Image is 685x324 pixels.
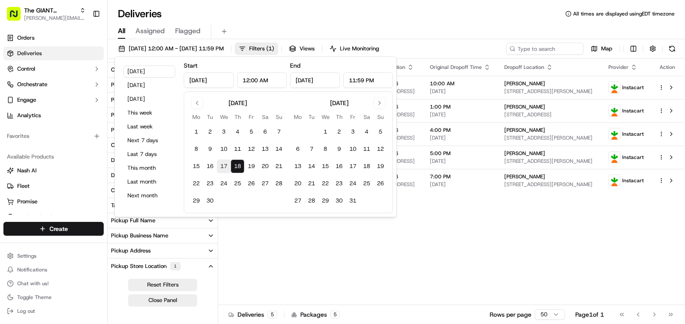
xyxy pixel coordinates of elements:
div: Deliveries [228,310,277,319]
th: Sunday [373,112,387,121]
span: Instacart [622,107,644,114]
span: [PERSON_NAME] [504,80,545,87]
button: 12 [244,142,258,156]
div: Driving Distance [111,156,153,164]
button: Log out [3,305,104,317]
button: Country [108,62,218,77]
button: 13 [258,142,272,156]
span: [STREET_ADDRESS][PERSON_NAME] [504,134,595,141]
button: Pickup Address [108,243,218,258]
span: Instacart [622,177,644,184]
button: [DATE] [123,79,175,91]
div: 1 [170,262,181,271]
button: 10 [346,142,360,156]
button: Settings [3,250,104,262]
img: profile_instacart_ahold_partner.png [609,128,620,140]
button: This month [123,162,175,174]
button: 7 [305,142,318,156]
button: Last month [123,176,175,188]
span: [PERSON_NAME] [504,173,545,180]
th: Friday [346,112,360,121]
button: 8 [318,142,332,156]
span: Log out [17,308,35,315]
button: 4 [231,125,244,139]
th: Wednesday [318,112,332,121]
button: Package Requirements [108,93,218,107]
button: 17 [217,159,231,173]
button: 18 [231,159,244,173]
div: Package Tags [111,111,146,119]
button: 2 [203,125,217,139]
span: Orders [17,34,34,42]
span: Toggle Theme [17,294,52,301]
div: Package Requirements [111,96,169,104]
div: Tags [111,202,123,209]
th: Thursday [231,112,244,121]
button: Go to previous month [191,97,203,109]
a: Product Catalog [7,213,100,221]
span: 10:00 AM [430,80,491,87]
button: 19 [373,159,387,173]
span: Map [601,45,612,53]
button: 2 [332,125,346,139]
button: 26 [244,177,258,190]
span: Live Monitoring [340,45,379,53]
button: Package Tags [108,108,218,122]
span: Fleet [17,182,30,190]
button: 9 [203,142,217,156]
span: ( 1 ) [266,45,274,53]
th: Saturday [360,112,373,121]
th: Sunday [272,112,286,121]
a: Powered byPylon [61,146,104,153]
button: 15 [318,159,332,173]
button: [DATE] [123,93,175,105]
button: 12 [373,142,387,156]
span: Instacart [622,131,644,137]
button: 25 [231,177,244,190]
span: 1:00 PM [430,103,491,110]
button: 7 [272,125,286,139]
button: 29 [318,194,332,208]
th: Tuesday [305,112,318,121]
button: 10 [217,142,231,156]
span: 4:00 PM [430,127,491,134]
button: 27 [258,177,272,190]
span: Create [49,224,68,233]
div: 5 [268,311,277,318]
button: Next month [123,190,175,202]
span: [DATE] [430,158,491,165]
button: Product Catalog [3,210,104,224]
a: Promise [7,198,100,206]
button: 4 [360,125,373,139]
button: Pickup Business Name [108,228,218,243]
button: 1 [318,125,332,139]
span: Notifications [17,266,47,273]
span: All [118,26,125,36]
span: Product Catalog [17,213,59,221]
button: Create [3,222,104,236]
div: 💻 [73,126,80,133]
button: 6 [291,142,305,156]
span: Views [299,45,315,53]
button: 6 [258,125,272,139]
button: Pickup Store Location1 [108,259,218,274]
button: 5 [373,125,387,139]
div: Package Value [111,81,148,89]
span: [STREET_ADDRESS][PERSON_NAME] [504,88,595,95]
div: Provider Name [111,126,149,134]
a: Fleet [7,182,100,190]
button: Go to next month [373,97,386,109]
button: Last week [123,121,175,133]
input: Date [184,72,234,88]
button: The GIANT Company [24,6,76,15]
button: Nash AI [3,164,104,178]
span: 5:00 PM [430,150,491,157]
span: [DATE] [430,134,491,141]
div: Dispatch Strategy [111,171,158,179]
a: Deliveries [3,47,104,60]
button: Provider Name [108,123,218,137]
button: Next 7 days [123,134,175,146]
button: 21 [305,177,318,190]
button: 21 [272,159,286,173]
div: Courier Name [111,141,146,149]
